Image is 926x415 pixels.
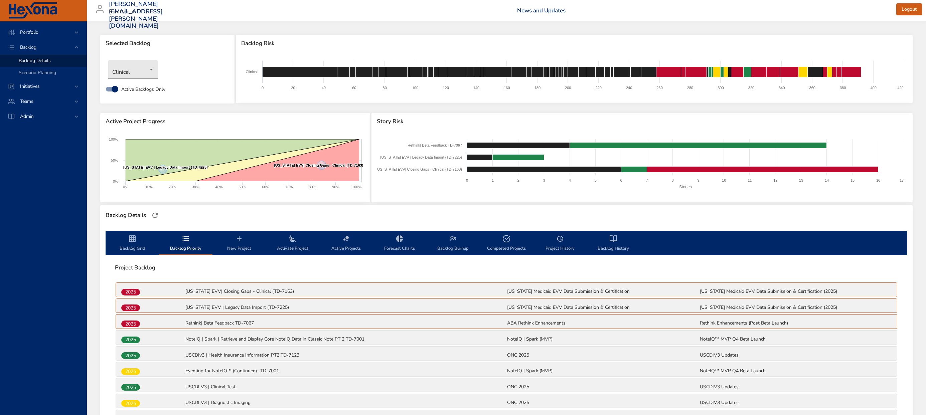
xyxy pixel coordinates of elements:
[779,86,785,90] text: 340
[121,86,165,93] span: Active Backlogs Only
[239,185,246,189] text: 50%
[700,368,892,374] p: NoteIQ™ MVP Q4 Beta Launch
[150,210,160,220] button: Refresh Page
[534,86,541,90] text: 180
[377,235,422,252] span: Forecast Charts
[565,86,571,90] text: 200
[352,86,356,90] text: 60
[108,60,158,79] div: Clinical
[473,86,479,90] text: 140
[507,384,699,390] p: ONC 2025
[569,178,571,182] text: 4
[121,368,140,375] span: 2025
[591,235,636,252] span: Backlog History
[380,155,462,159] text: [US_STATE] EVV | Legacy Data Import (TD-7225)
[748,86,754,90] text: 320
[121,288,140,295] span: 2025
[185,304,506,311] p: [US_STATE] EVV | Legacy Data Import (TD-7225)
[700,399,892,406] p: USCDIV3 Updates
[109,7,138,17] div: Raintree
[687,86,693,90] text: 280
[876,178,880,182] text: 16
[15,113,39,120] span: Admin
[504,86,510,90] text: 160
[121,384,140,391] span: 2025
[332,185,339,189] text: 90%
[377,118,907,125] span: Story Risk
[8,2,58,19] img: Hexona
[507,288,699,295] p: [US_STATE] Medicaid EVV Data Submission & Certification
[507,352,699,359] p: ONC 2025
[106,231,907,255] div: backlog-tab
[185,320,506,327] p: Rethink| Beta Feedback TD-7067
[115,264,898,271] span: Project Backlog
[900,178,904,182] text: 17
[773,178,777,182] text: 12
[109,1,163,29] h3: [PERSON_NAME][EMAIL_ADDRESS][PERSON_NAME][DOMAIN_NAME]
[121,304,140,311] div: 2025
[109,137,118,141] text: 100%
[15,98,39,105] span: Teams
[679,184,691,189] text: Stories
[376,167,462,171] text: [US_STATE] EVV| Closing Gaps - Clinical (TD-7163)
[113,179,118,183] text: 0%
[443,86,449,90] text: 120
[430,235,476,252] span: Backlog Burnup
[537,235,583,252] span: Project History
[596,86,602,90] text: 220
[507,336,699,343] p: NoteIQ | Spark (MVP)
[19,57,51,64] span: Backlog Details
[352,185,361,189] text: 100%
[121,337,140,343] div: 2025
[646,178,648,182] text: 7
[700,336,892,343] p: NoteIQ™ MVP Q4 Beta Launch
[241,40,907,47] span: Backlog Risk
[121,321,140,328] span: 2025
[19,69,56,76] span: Scenario Planning
[722,178,726,182] text: 10
[595,178,597,182] text: 5
[700,384,892,390] p: USCDIV3 Updates
[216,235,262,252] span: New Project
[897,86,903,90] text: 420
[700,320,892,327] p: Rethink Enhancements (Post Beta Launch)
[246,70,258,74] text: Clinical
[700,288,892,295] p: [US_STATE] Medicaid EVV Data Submission & Certification (2025)
[169,185,176,189] text: 20%
[322,86,326,90] text: 40
[274,163,363,167] text: [US_STATE] EVV| Closing Gaps - Clinical (TD-7163)
[111,158,118,162] text: 50%
[718,86,724,90] text: 300
[163,235,208,252] span: Backlog Priority
[492,178,494,182] text: 1
[185,352,506,359] p: USCDIv3 | Health Insurance Information PT2 TD-7123
[700,352,892,359] p: USCDIV3 Updates
[484,235,529,252] span: Completed Projects
[517,7,566,14] a: News and Updates
[620,178,622,182] text: 6
[291,86,295,90] text: 20
[656,86,662,90] text: 260
[123,165,208,169] text: [US_STATE] EVV | Legacy Data Import (TD-7225)
[121,321,140,327] div: 2025
[902,5,917,14] span: Logout
[262,185,269,189] text: 60%
[543,178,545,182] text: 3
[671,178,673,182] text: 8
[185,384,506,390] p: USCDI V3 | Clinical Test
[323,235,369,252] span: Active Projects
[517,178,519,182] text: 2
[185,368,506,374] p: Eventing for NoteIQ™ (Continued)- TD-7001
[412,86,418,90] text: 100
[121,352,140,359] span: 2025
[840,86,846,90] text: 380
[825,178,829,182] text: 14
[121,400,140,407] span: 2025
[408,143,462,147] text: Rethink| Beta Feedback TD-7067
[270,235,315,252] span: Activate Project
[799,178,803,182] text: 13
[626,86,632,90] text: 240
